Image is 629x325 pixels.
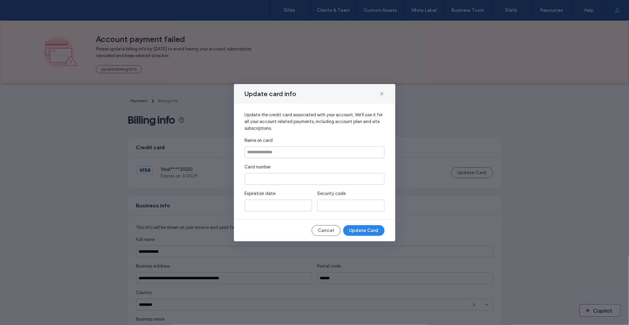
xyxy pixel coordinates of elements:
span: Expiration date [245,190,276,197]
button: Update Card [343,225,385,236]
iframe: Secure expiration date input frame [247,203,309,209]
button: Cancel [312,225,341,236]
iframe: Secure CVC input frame [320,203,382,209]
iframe: Secure card number input frame [247,176,382,182]
span: Security code [317,190,346,197]
span: Card number [245,164,271,170]
span: Update card info [245,89,297,98]
span: Name on card [245,137,273,144]
span: Help [14,5,28,11]
span: Update the credit card associated with your account. We'll use it for all your account related pa... [245,112,385,132]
